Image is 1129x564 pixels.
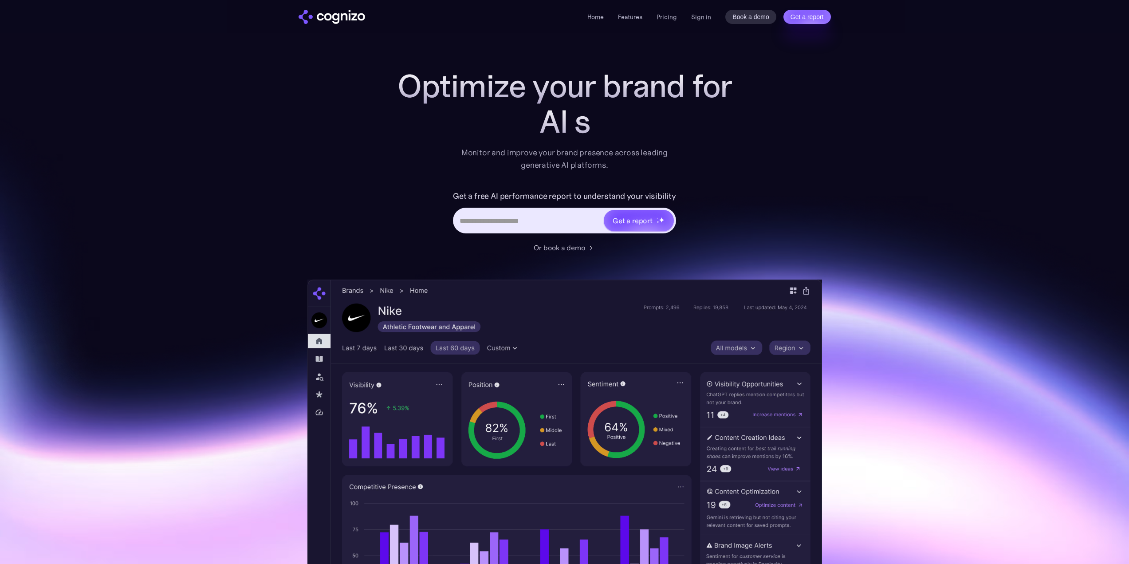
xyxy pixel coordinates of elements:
div: Get a report [613,215,653,226]
a: Home [587,13,604,21]
img: star [657,221,660,224]
div: Or book a demo [534,242,585,253]
a: Book a demo [725,10,776,24]
form: Hero URL Input Form [453,189,676,238]
a: Pricing [657,13,677,21]
a: Get a report [783,10,831,24]
h1: Optimize your brand for [387,68,742,104]
a: Or book a demo [534,242,596,253]
img: cognizo logo [299,10,365,24]
a: Features [618,13,642,21]
div: Monitor and improve your brand presence across leading generative AI platforms. [456,146,674,171]
div: AI s [387,104,742,139]
label: Get a free AI performance report to understand your visibility [453,189,676,203]
a: home [299,10,365,24]
a: Get a reportstarstarstar [603,209,675,232]
a: Sign in [691,12,711,22]
img: star [657,217,658,219]
img: star [659,217,665,223]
